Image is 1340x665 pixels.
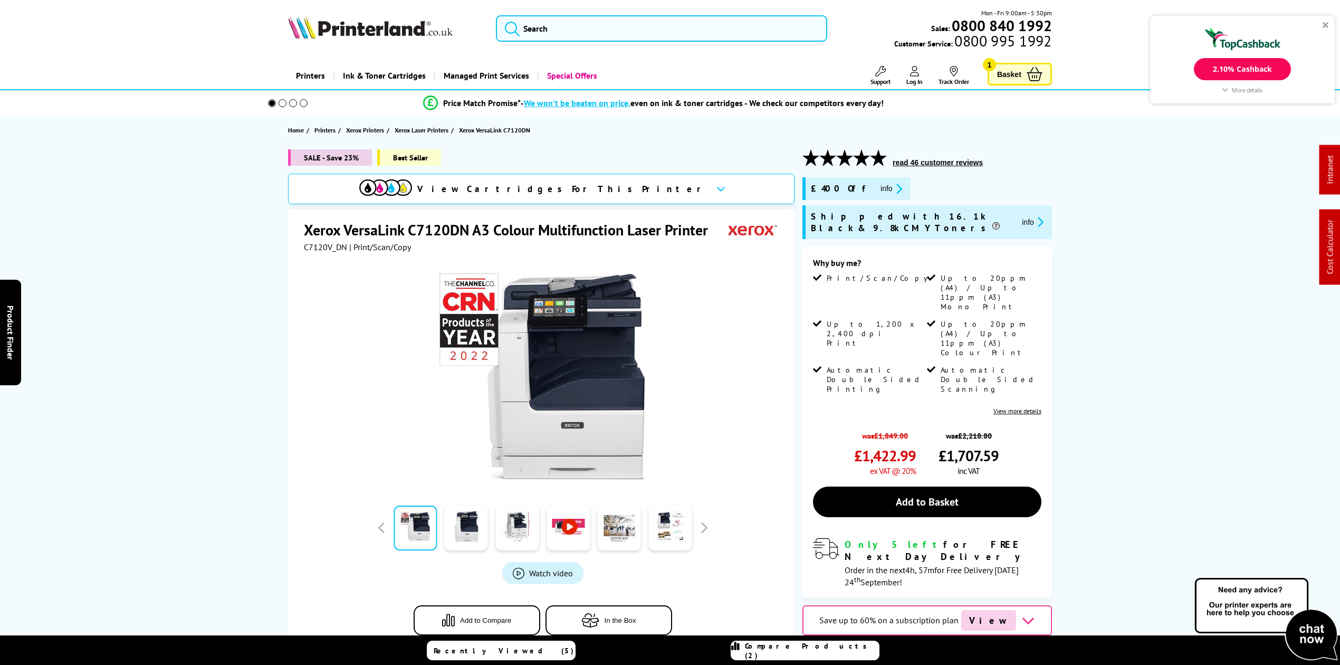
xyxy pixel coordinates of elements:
span: Xerox Laser Printers [395,125,448,136]
span: Compare Products (2) [745,641,879,660]
div: modal_delivery [813,538,1041,587]
img: Printerland Logo [288,16,453,39]
span: was [939,425,999,441]
div: - even on ink & toner cartridges - We check our competitors every day! [521,98,884,108]
a: Intranet [1325,156,1335,184]
span: Watch video [529,568,573,578]
a: Xerox VersaLink C7120DN [459,125,533,136]
span: Automatic Double Sided Scanning [941,365,1039,394]
span: £400 Off [811,183,872,195]
img: Open Live Chat window [1192,576,1340,663]
img: Xerox VersaLink C7120DN [439,273,646,480]
span: Only 5 left [845,538,943,550]
button: read 46 customer reviews [889,158,986,167]
sup: th [854,575,860,584]
strike: £1,849.00 [874,431,908,441]
a: Special Offers [537,62,605,89]
img: cmyk-icon.svg [359,179,412,196]
span: Printers [314,125,336,136]
span: Price Match Promise* [443,98,521,108]
a: 0800 840 1992 [950,21,1052,31]
span: Add to Compare [460,616,511,624]
div: Why buy me? [813,258,1041,273]
a: Basket 1 [988,63,1052,85]
span: Basket [997,67,1021,81]
span: Home [288,125,304,136]
span: inc VAT [958,465,980,476]
span: Xerox Printers [346,125,384,136]
a: Track Order [939,66,969,85]
a: View more details [993,407,1041,415]
span: Order in the next for Free Delivery [DATE] 24 September! [845,565,1019,587]
b: 0800 840 1992 [952,16,1052,35]
span: Product Finder [5,306,16,360]
span: was [854,425,916,441]
button: promo-description [1019,216,1047,228]
button: In the Box [545,605,672,635]
a: Cost Calculator [1325,220,1335,274]
span: Xerox VersaLink C7120DN [459,125,530,136]
span: 4h, 57m [905,565,934,575]
span: £1,707.59 [939,446,999,465]
span: Automatic Double Sided Printing [827,365,925,394]
span: £1,422.99 [854,446,916,465]
span: In the Box [605,616,636,624]
a: Home [288,125,307,136]
span: Shipped with 16.1k Black & 9.8k CMY Toners [811,211,1013,234]
img: Xerox [729,220,777,240]
a: Printers [288,62,333,89]
span: View Cartridges For This Printer [417,183,707,195]
span: Support [870,78,891,85]
span: Print/Scan/Copy [827,273,935,283]
a: Printers [314,125,338,136]
span: SALE - Save 23% [288,149,372,166]
a: Compare Products (2) [731,641,879,660]
a: Managed Print Services [434,62,537,89]
a: Printerland Logo [288,16,483,41]
a: Add to Basket [813,487,1041,517]
span: Up to 20ppm (A4) / Up to 11ppm (A3) Colour Print [941,319,1039,357]
span: Log In [906,78,923,85]
span: Customer Service: [894,36,1051,49]
span: Mon - Fri 9:00am - 5:30pm [981,8,1052,18]
span: Sales: [931,23,950,33]
span: 1 [983,58,996,71]
input: Search [496,15,827,42]
a: Recently Viewed (5) [427,641,576,660]
span: 0800 995 1992 [953,36,1051,46]
span: Save up to 60% on a subscription plan [819,615,959,625]
a: Xerox Laser Printers [395,125,451,136]
span: Best Seller [377,149,441,166]
a: Xerox Printers [346,125,387,136]
span: ex VAT @ 20% [870,465,916,476]
span: Up to 20ppm (A4) / Up to 11ppm (A3) Mono Print [941,273,1039,311]
h1: Xerox VersaLink C7120DN A3 Colour Multifunction Laser Printer [304,220,719,240]
span: C7120V_DN [304,242,347,252]
strike: £2,218.80 [958,431,992,441]
span: Recently Viewed (5) [434,646,574,655]
span: | Print/Scan/Copy [349,242,411,252]
button: promo-description [877,183,905,195]
a: Support [870,66,891,85]
span: We won’t be beaten on price, [524,98,630,108]
li: modal_Promise [253,94,1054,112]
a: Ink & Toner Cartridges [333,62,434,89]
span: View [961,610,1016,631]
a: Product_All_Videos [502,562,583,584]
span: Up to 1,200 x 2,400 dpi Print [827,319,925,348]
span: Ink & Toner Cartridges [343,62,426,89]
button: Add to Compare [414,605,540,635]
div: for FREE Next Day Delivery [845,538,1041,563]
a: Log In [906,66,923,85]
